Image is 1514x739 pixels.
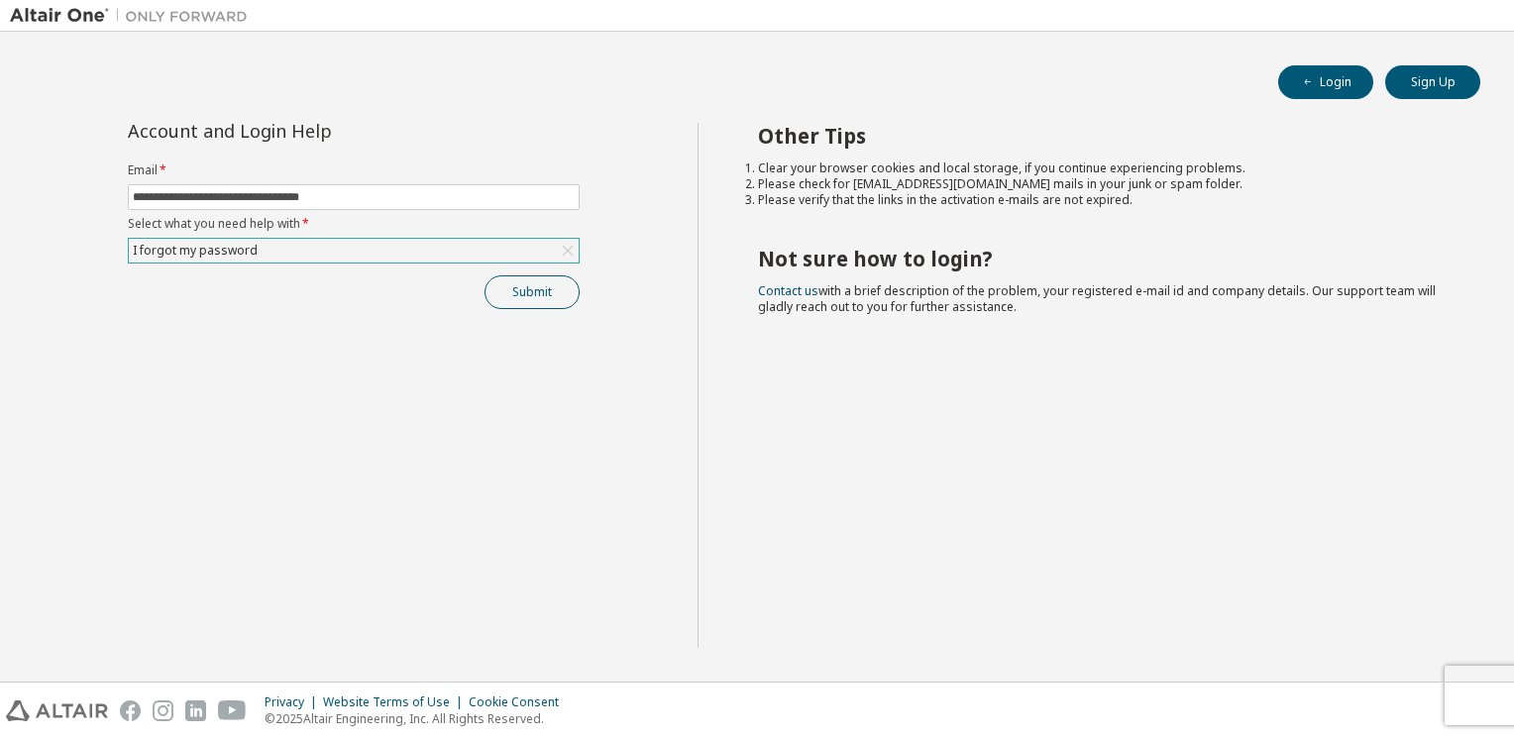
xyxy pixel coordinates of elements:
[129,239,579,263] div: I forgot my password
[758,176,1446,192] li: Please check for [EMAIL_ADDRESS][DOMAIN_NAME] mails in your junk or spam folder.
[265,694,323,710] div: Privacy
[758,123,1446,149] h2: Other Tips
[6,700,108,721] img: altair_logo.svg
[218,700,247,721] img: youtube.svg
[120,700,141,721] img: facebook.svg
[758,160,1446,176] li: Clear your browser cookies and local storage, if you continue experiencing problems.
[128,216,580,232] label: Select what you need help with
[1385,65,1480,99] button: Sign Up
[153,700,173,721] img: instagram.svg
[185,700,206,721] img: linkedin.svg
[758,246,1446,271] h2: Not sure how to login?
[128,123,489,139] div: Account and Login Help
[469,694,571,710] div: Cookie Consent
[1278,65,1373,99] button: Login
[10,6,258,26] img: Altair One
[265,710,571,727] p: © 2025 Altair Engineering, Inc. All Rights Reserved.
[128,162,580,178] label: Email
[130,240,261,262] div: I forgot my password
[323,694,469,710] div: Website Terms of Use
[485,275,580,309] button: Submit
[758,282,818,299] a: Contact us
[758,282,1436,315] span: with a brief description of the problem, your registered e-mail id and company details. Our suppo...
[758,192,1446,208] li: Please verify that the links in the activation e-mails are not expired.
